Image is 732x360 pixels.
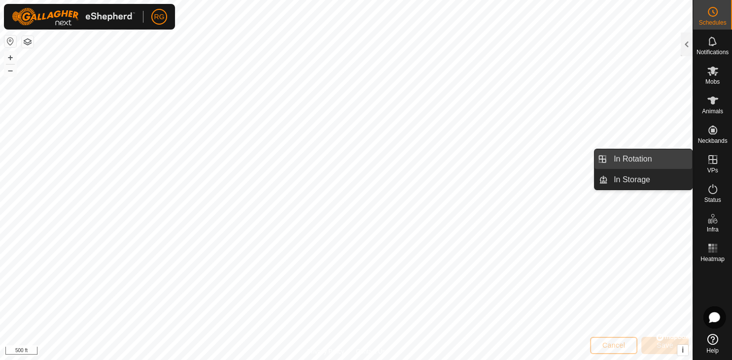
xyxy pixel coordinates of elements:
[682,346,684,354] span: i
[698,20,726,26] span: Schedules
[22,36,34,48] button: Map Layers
[594,149,692,169] li: In Rotation
[608,149,692,169] a: In Rotation
[4,65,16,76] button: –
[154,12,165,22] span: RG
[706,348,719,354] span: Help
[707,167,718,173] span: VPs
[614,174,650,186] span: In Storage
[356,347,385,356] a: Contact Us
[697,138,727,144] span: Neckbands
[704,197,721,203] span: Status
[677,345,688,356] button: i
[614,153,652,165] span: In Rotation
[12,8,135,26] img: Gallagher Logo
[4,52,16,64] button: +
[700,256,725,262] span: Heatmap
[693,330,732,358] a: Help
[307,347,344,356] a: Privacy Policy
[705,79,720,85] span: Mobs
[697,49,729,55] span: Notifications
[608,170,692,190] a: In Storage
[706,227,718,232] span: Infra
[594,170,692,190] li: In Storage
[4,35,16,47] button: Reset Map
[702,108,723,114] span: Animals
